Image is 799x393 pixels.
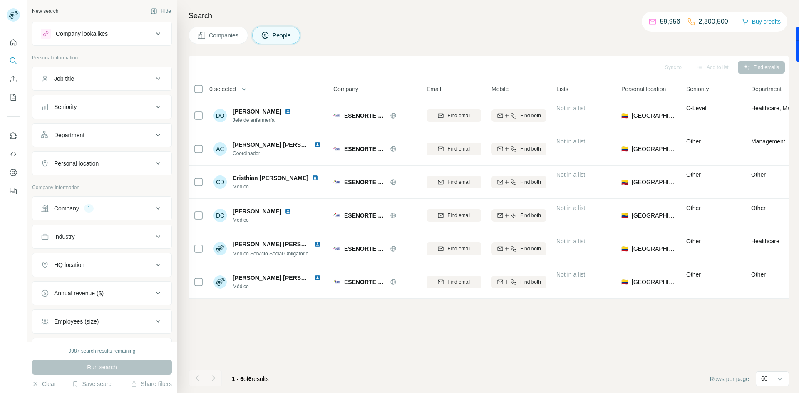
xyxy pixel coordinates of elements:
[233,283,324,290] span: Médico
[333,112,340,119] img: Logo of ESENORTE Todos
[7,147,20,162] button: Use Surfe API
[751,138,785,145] span: Management
[520,278,541,286] span: Find both
[7,72,20,87] button: Enrich CSV
[32,380,56,388] button: Clear
[32,69,171,89] button: Job title
[32,97,171,117] button: Seniority
[556,105,585,111] span: Not in a list
[312,175,318,181] img: LinkedIn logo
[54,261,84,269] div: HQ location
[32,54,172,62] p: Personal information
[632,145,676,153] span: [GEOGRAPHIC_DATA]
[7,53,20,68] button: Search
[285,108,291,115] img: LinkedIn logo
[285,208,291,215] img: LinkedIn logo
[333,245,340,252] img: Logo of ESENORTE Todos
[233,116,295,124] span: Jefe de enfermería
[213,242,227,255] img: Avatar
[7,35,20,50] button: Quick start
[686,238,701,245] span: Other
[56,30,108,38] div: Company lookalikes
[344,178,386,186] span: ESENORTE Todos
[520,245,541,252] span: Find both
[686,138,701,145] span: Other
[632,211,676,220] span: [GEOGRAPHIC_DATA]
[233,150,324,157] span: Coordinador
[233,251,308,257] span: Médico Servicio Social Obligatorio
[32,311,171,331] button: Employees (size)
[333,85,358,93] span: Company
[84,205,94,212] div: 1
[333,279,340,285] img: Logo of ESENORTE Todos
[32,198,171,218] button: Company1
[344,111,386,120] span: ESENORTE Todos
[427,276,481,288] button: Find email
[621,111,628,120] span: 🇨🇴
[427,176,481,188] button: Find email
[621,178,628,186] span: 🇨🇴
[632,111,676,120] span: [GEOGRAPHIC_DATA]
[69,347,136,355] div: 9987 search results remaining
[491,242,546,255] button: Find both
[333,212,340,219] img: Logo of ESENORTE Todos
[556,205,585,211] span: Not in a list
[447,212,470,219] span: Find email
[491,176,546,188] button: Find both
[686,85,709,93] span: Seniority
[7,129,20,143] button: Use Surfe on LinkedIn
[131,380,172,388] button: Share filters
[213,275,227,289] img: Avatar
[520,145,541,153] span: Find both
[232,376,243,382] span: 1 - 6
[751,238,779,245] span: Healthcare
[751,171,766,178] span: Other
[427,109,481,122] button: Find email
[491,276,546,288] button: Find both
[556,85,568,93] span: Lists
[314,141,321,148] img: LinkedIn logo
[621,145,628,153] span: 🇨🇴
[556,271,585,278] span: Not in a list
[660,17,680,27] p: 59,956
[233,183,322,190] span: Médico
[491,109,546,122] button: Find both
[32,7,58,15] div: New search
[54,317,99,326] div: Employees (size)
[751,85,782,93] span: Department
[54,232,75,241] div: Industry
[209,85,236,93] span: 0 selected
[213,142,227,156] div: AC
[520,112,541,119] span: Find both
[54,289,104,297] div: Annual revenue ($)
[32,283,171,303] button: Annual revenue ($)
[7,90,20,105] button: My lists
[447,145,470,153] span: Find email
[273,31,292,40] span: People
[556,171,585,178] span: Not in a list
[447,112,470,119] span: Find email
[54,131,84,139] div: Department
[233,107,281,116] span: [PERSON_NAME]
[621,85,666,93] span: Personal location
[72,380,114,388] button: Save search
[189,10,789,22] h4: Search
[699,17,728,27] p: 2,300,500
[32,184,172,191] p: Company information
[7,165,20,180] button: Dashboard
[742,16,781,27] button: Buy credits
[232,376,269,382] span: results
[621,211,628,220] span: 🇨🇴
[54,159,99,168] div: Personal location
[54,103,77,111] div: Seniority
[447,245,470,252] span: Find email
[32,227,171,247] button: Industry
[333,146,340,152] img: Logo of ESENORTE Todos
[233,216,295,224] span: Médico
[556,238,585,245] span: Not in a list
[314,274,321,281] img: LinkedIn logo
[427,85,441,93] span: Email
[520,212,541,219] span: Find both
[686,271,701,278] span: Other
[32,125,171,145] button: Department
